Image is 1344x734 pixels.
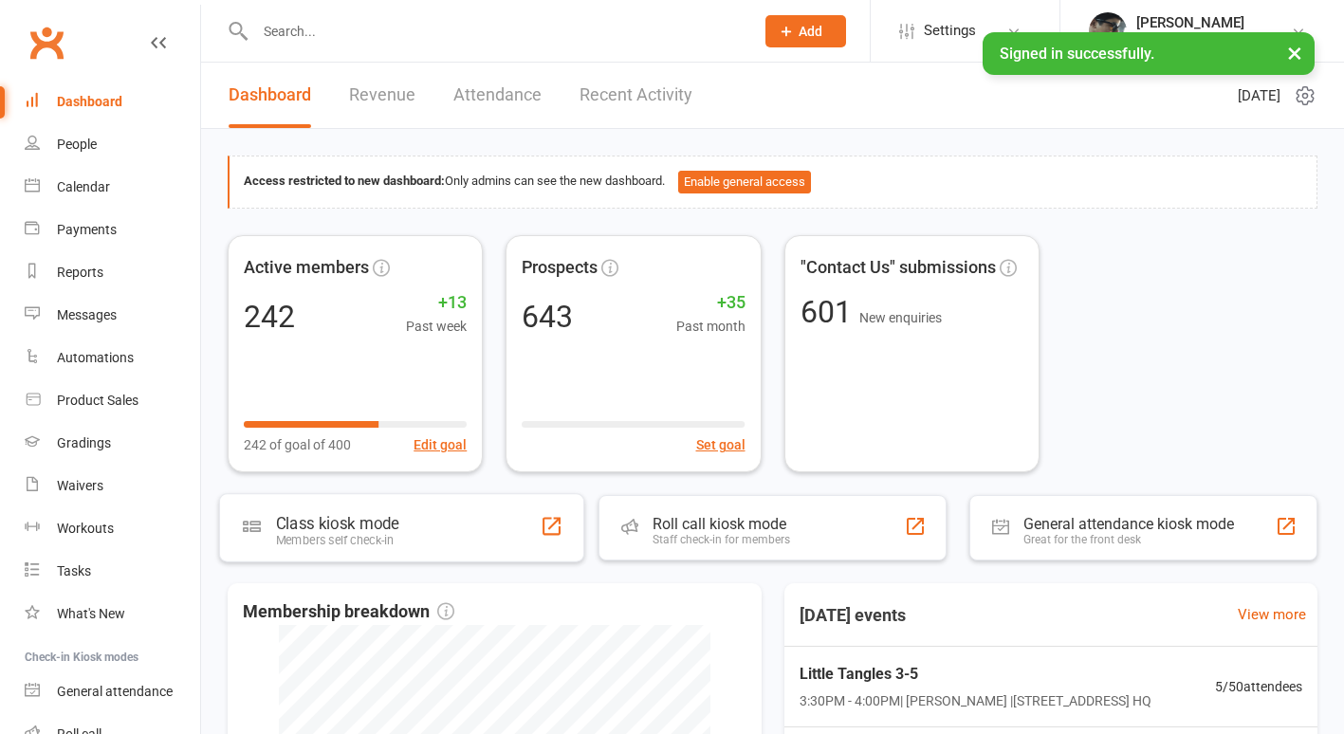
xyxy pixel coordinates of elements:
span: Little Tangles 3-5 [800,662,1151,687]
div: Gradings [57,435,111,450]
span: New enquiries [859,310,942,325]
strong: Access restricted to new dashboard: [244,174,445,188]
button: Set goal [696,434,746,455]
span: Past week [406,316,467,337]
div: Reports [57,265,103,280]
span: [DATE] [1238,84,1280,107]
span: Membership breakdown [243,598,454,626]
button: Add [765,15,846,47]
a: Clubworx [23,19,70,66]
div: Calendar [57,179,110,194]
div: Great for the front desk [1023,533,1234,546]
a: Gradings [25,422,200,465]
div: General attendance [57,684,173,699]
input: Search... [249,18,741,45]
span: Past month [676,316,746,337]
a: View more [1238,603,1306,626]
span: Prospects [522,254,598,282]
span: "Contact Us" submissions [801,254,996,282]
a: Attendance [453,63,542,128]
a: What's New [25,593,200,635]
a: Dashboard [229,63,311,128]
a: Revenue [349,63,415,128]
span: 3:30PM - 4:00PM | [PERSON_NAME] | [STREET_ADDRESS] HQ [800,690,1151,711]
div: Payments [57,222,117,237]
div: Waivers [57,478,103,493]
a: General attendance kiosk mode [25,670,200,713]
div: What's New [57,606,125,621]
button: Edit goal [414,434,467,455]
div: Roll call kiosk mode [653,515,790,533]
a: Payments [25,209,200,251]
img: thumb_image1614103803.png [1089,12,1127,50]
h3: [DATE] events [784,598,921,633]
button: × [1278,32,1312,73]
a: Workouts [25,507,200,550]
a: Tasks [25,550,200,593]
a: Calendar [25,166,200,209]
div: Dashboard [57,94,122,109]
button: Enable general access [678,171,811,193]
div: Tasks [57,563,91,578]
div: 242 [244,302,295,332]
a: Messages [25,294,200,337]
div: Only admins can see the new dashboard. [244,171,1302,193]
div: Members self check-in [276,533,399,547]
div: General attendance kiosk mode [1023,515,1234,533]
div: Class kiosk mode [276,514,399,533]
div: Knots Jiu-Jitsu [1136,31,1244,48]
a: Recent Activity [580,63,692,128]
a: Dashboard [25,81,200,123]
span: +13 [406,289,467,317]
a: Reports [25,251,200,294]
div: Product Sales [57,393,138,408]
a: Waivers [25,465,200,507]
div: 643 [522,302,573,332]
span: 242 of goal of 400 [244,434,351,455]
div: Automations [57,350,134,365]
a: Product Sales [25,379,200,422]
span: +35 [676,289,746,317]
div: [PERSON_NAME] [1136,14,1244,31]
a: Automations [25,337,200,379]
div: Workouts [57,521,114,536]
div: Staff check-in for members [653,533,790,546]
div: People [57,137,97,152]
span: 5 / 50 attendees [1215,676,1302,697]
span: 601 [801,294,859,330]
div: Messages [57,307,117,322]
span: Settings [924,9,976,52]
a: People [25,123,200,166]
span: Add [799,24,822,39]
span: Signed in successfully. [1000,45,1154,63]
span: Active members [244,254,369,282]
